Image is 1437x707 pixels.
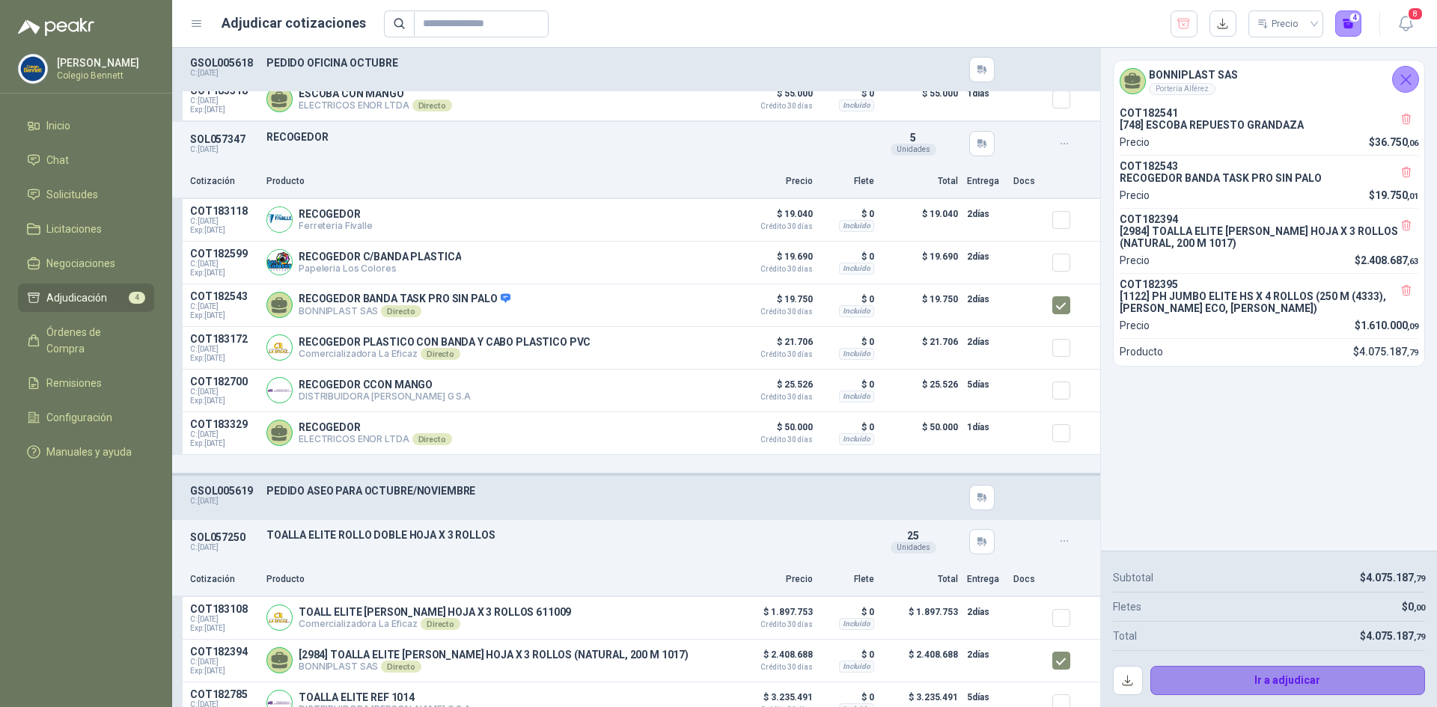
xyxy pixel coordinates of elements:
[190,97,257,105] span: C: [DATE]
[18,318,154,363] a: Órdenes de Compra
[190,603,257,615] p: COT183108
[190,497,257,506] p: C: [DATE]
[267,335,292,360] img: Company Logo
[1335,10,1362,37] button: 4
[1120,225,1418,249] p: [2984] TOALLA ELITE [PERSON_NAME] HOJA X 3 ROLLOS (NATURAL, 200 M 1017)
[190,205,257,217] p: COT183118
[299,433,452,445] p: ELECTRICOS ENOR LTDA
[190,430,257,439] span: C: [DATE]
[883,572,958,587] p: Total
[412,433,452,445] div: Directo
[967,688,1004,706] p: 5 días
[883,174,958,189] p: Total
[190,133,257,145] p: SOL057347
[267,605,292,630] img: Company Logo
[46,186,98,203] span: Solicitudes
[18,215,154,243] a: Licitaciones
[18,111,154,140] a: Inicio
[1120,252,1150,269] p: Precio
[412,100,452,111] div: Directo
[839,661,874,673] div: Incluido
[839,433,874,445] div: Incluido
[1257,13,1301,35] div: Precio
[1414,632,1425,642] span: ,79
[1120,119,1418,131] p: [748] ESCOBA REPUESTO GRANDAZA
[299,220,373,231] p: Ferreteria Fivalle
[381,661,421,673] div: Directo
[1013,572,1043,587] p: Docs
[1120,134,1150,150] p: Precio
[266,529,867,541] p: TOALLA ELITE ROLLO DOBLE HOJA X 3 ROLLOS
[190,226,257,235] span: Exp: [DATE]
[839,305,874,317] div: Incluido
[822,646,874,664] p: $ 0
[1149,67,1238,83] h4: BONNIPLAST SAS
[1120,278,1418,290] p: COT182395
[738,248,813,273] p: $ 19.690
[299,293,510,306] p: RECOGEDOR BANDA TASK PRO SIN PALO
[1407,138,1418,148] span: ,06
[1366,572,1425,584] span: 4.075.187
[967,205,1004,223] p: 2 días
[190,174,257,189] p: Cotización
[967,376,1004,394] p: 5 días
[1360,628,1425,644] p: $
[46,324,140,357] span: Órdenes de Compra
[738,572,813,587] p: Precio
[18,403,154,432] a: Configuración
[1355,252,1418,269] p: $
[190,302,257,311] span: C: [DATE]
[967,333,1004,351] p: 2 días
[1114,61,1424,101] div: BONNIPLAST SASPortería Alférez
[267,250,292,275] img: Company Logo
[190,260,257,269] span: C: [DATE]
[1366,630,1425,642] span: 4.075.187
[1414,574,1425,584] span: ,79
[883,603,958,633] p: $ 1.897.753
[18,180,154,209] a: Solicitudes
[883,248,958,278] p: $ 19.690
[299,691,471,703] p: TOALLA ELITE REF 1014
[1375,189,1418,201] span: 19.750
[967,603,1004,621] p: 2 días
[738,376,813,401] p: $ 25.526
[18,369,154,397] a: Remisiones
[190,658,257,667] span: C: [DATE]
[190,439,257,448] span: Exp: [DATE]
[190,418,257,430] p: COT183329
[46,255,115,272] span: Negociaciones
[190,311,257,320] span: Exp: [DATE]
[738,290,813,316] p: $ 19.750
[190,388,257,397] span: C: [DATE]
[738,603,813,628] p: $ 1.897.753
[738,102,813,110] span: Crédito 30 días
[967,572,1004,587] p: Entrega
[738,646,813,671] p: $ 2.408.688
[190,290,257,302] p: COT182543
[839,348,874,360] div: Incluido
[299,606,571,618] p: TOALL ELITE [PERSON_NAME] HOJA X 3 ROLLOS 611009
[1353,343,1418,360] p: $
[299,336,591,348] p: RECOGEDOR PLASTICO CON BANDA Y CABO PLASTICO PVC
[1120,317,1150,334] p: Precio
[1355,317,1418,334] p: $
[822,248,874,266] p: $ 0
[222,13,366,34] h1: Adjudicar cotizaciones
[190,269,257,278] span: Exp: [DATE]
[46,221,102,237] span: Licitaciones
[822,333,874,351] p: $ 0
[1369,187,1418,203] p: $
[19,55,47,83] img: Company Logo
[1375,136,1418,148] span: 36.750
[738,223,813,230] span: Crédito 30 días
[883,333,958,363] p: $ 21.706
[1113,569,1153,586] p: Subtotal
[1013,174,1043,189] p: Docs
[738,333,813,358] p: $ 21.706
[738,436,813,444] span: Crédito 30 días
[1361,254,1418,266] span: 2.408.687
[18,18,94,36] img: Logo peakr
[299,661,689,673] p: BONNIPLAST SAS
[190,485,257,497] p: GSOL005619
[967,646,1004,664] p: 2 días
